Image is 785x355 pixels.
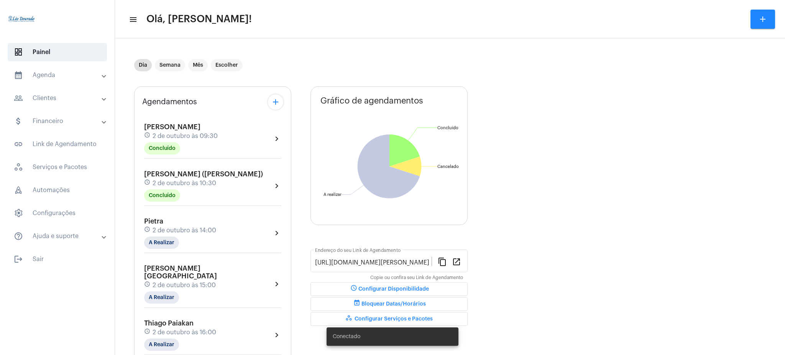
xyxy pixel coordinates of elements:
[14,140,23,149] mat-icon: sidenav icon
[14,94,23,103] mat-icon: sidenav icon
[144,123,200,130] span: [PERSON_NAME]
[155,59,185,71] mat-chip: Semana
[211,59,243,71] mat-chip: Escolher
[144,189,180,202] mat-chip: Concluído
[8,43,107,61] span: Painel
[142,98,197,106] span: Agendamentos
[310,282,468,296] button: Configurar Disponibilidade
[134,59,152,71] mat-chip: Dia
[6,4,37,35] img: 4c910ca3-f26c-c648-53c7-1a2041c6e520.jpg
[144,179,151,187] mat-icon: schedule
[5,112,115,130] mat-expansion-panel-header: sidenav iconFinanceiro
[5,227,115,245] mat-expansion-panel-header: sidenav iconAjuda e suporte
[144,265,217,279] span: [PERSON_NAME][GEOGRAPHIC_DATA]
[14,117,102,126] mat-panel-title: Financeiro
[8,135,107,153] span: Link de Agendamento
[14,71,102,80] mat-panel-title: Agenda
[8,181,107,199] span: Automações
[144,291,179,304] mat-chip: A Realizar
[144,237,179,249] mat-chip: A Realizar
[144,218,163,225] span: Pietra
[352,301,426,307] span: Bloquear Datas/Horários
[14,209,23,218] span: sidenav icon
[144,171,263,177] span: [PERSON_NAME] ([PERSON_NAME])
[14,255,23,264] mat-icon: sidenav icon
[272,228,281,238] mat-icon: chevron_right
[8,250,107,268] span: Sair
[333,333,360,340] span: Conectado
[14,232,23,241] mat-icon: sidenav icon
[272,330,281,340] mat-icon: chevron_right
[272,134,281,143] mat-icon: chevron_right
[144,281,151,289] mat-icon: schedule
[320,96,423,105] span: Gráfico de agendamentos
[324,192,342,197] text: A realizar
[5,89,115,107] mat-expansion-panel-header: sidenav iconClientes
[144,339,179,351] mat-chip: A Realizar
[345,314,355,324] mat-icon: workspaces_outlined
[14,117,23,126] mat-icon: sidenav icon
[758,15,767,24] mat-icon: add
[14,94,102,103] mat-panel-title: Clientes
[144,226,151,235] mat-icon: schedule
[437,126,458,130] text: Concluído
[438,257,447,266] mat-icon: content_copy
[153,133,218,140] span: 2 de outubro às 09:30
[146,13,252,25] span: Olá, [PERSON_NAME]!
[437,164,459,169] text: Cancelado
[272,181,281,191] mat-icon: chevron_right
[153,180,216,187] span: 2 de outubro às 10:30
[153,282,216,289] span: 2 de outubro às 15:00
[8,204,107,222] span: Configurações
[14,232,102,241] mat-panel-title: Ajuda e suporte
[144,132,151,140] mat-icon: schedule
[349,286,429,292] span: Configurar Disponibilidade
[129,15,136,24] mat-icon: sidenav icon
[271,97,280,107] mat-icon: add
[345,316,433,322] span: Configurar Serviços e Pacotes
[310,312,468,326] button: Configurar Serviços e Pacotes
[144,142,180,154] mat-chip: Concluído
[188,59,208,71] mat-chip: Mês
[5,66,115,84] mat-expansion-panel-header: sidenav iconAgenda
[452,257,461,266] mat-icon: open_in_new
[153,329,216,336] span: 2 de outubro às 16:00
[310,297,468,311] button: Bloquear Datas/Horários
[352,299,361,309] mat-icon: event_busy
[370,275,463,281] mat-hint: Copie ou confira seu Link de Agendamento
[8,158,107,176] span: Serviços e Pacotes
[315,259,432,266] input: Link
[349,284,358,294] mat-icon: schedule
[14,71,23,80] mat-icon: sidenav icon
[272,279,281,289] mat-icon: chevron_right
[144,328,151,337] mat-icon: schedule
[14,163,23,172] span: sidenav icon
[14,48,23,57] span: sidenav icon
[144,320,194,327] span: Thiago Paiakan
[14,186,23,195] span: sidenav icon
[153,227,216,234] span: 2 de outubro às 14:00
